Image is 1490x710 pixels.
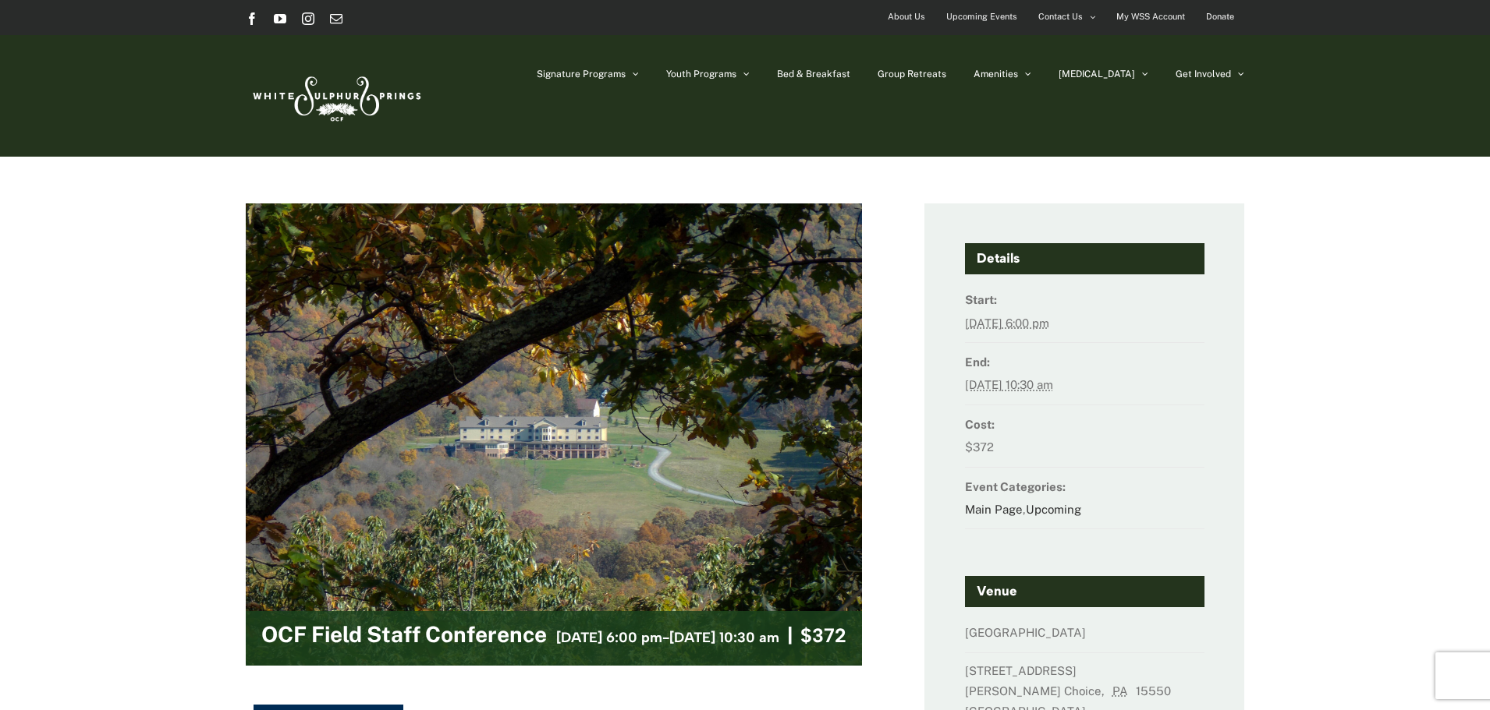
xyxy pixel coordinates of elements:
[974,35,1031,113] a: Amenities
[878,69,946,79] span: Group Retreats
[274,12,286,25] a: YouTube
[1038,5,1083,28] span: Contact Us
[556,629,662,646] span: [DATE] 6:00 pm
[1116,5,1185,28] span: My WSS Account
[965,288,1204,311] dt: Start:
[888,5,925,28] span: About Us
[1176,35,1244,113] a: Get Involved
[556,627,779,648] h3: -
[537,69,626,79] span: Signature Programs
[302,12,314,25] a: Instagram
[1059,69,1135,79] span: [MEDICAL_DATA]
[1026,503,1081,516] a: Upcoming
[965,664,1077,677] span: [STREET_ADDRESS]
[1059,35,1148,113] a: [MEDICAL_DATA]
[537,35,639,113] a: Signature Programs
[1136,684,1176,698] span: 15550
[965,576,1204,607] h4: Venue
[965,243,1204,274] h4: Details
[669,629,779,646] span: [DATE] 10:30 am
[1102,684,1109,698] span: ,
[974,69,1018,79] span: Amenities
[779,625,800,646] span: |
[965,503,1023,516] a: Main Page
[965,436,1204,467] dd: $372
[1176,69,1231,79] span: Get Involved
[965,475,1204,498] dt: Event Categories:
[965,621,1204,652] dd: [GEOGRAPHIC_DATA]
[965,378,1053,391] abbr: 2025-10-30
[261,623,547,654] h2: OCF Field Staff Conference
[946,5,1017,28] span: Upcoming Events
[878,35,946,113] a: Group Retreats
[330,12,342,25] a: Email
[1206,5,1234,28] span: Donate
[965,498,1204,529] dd: ,
[666,69,736,79] span: Youth Programs
[965,413,1204,436] dt: Cost:
[965,684,1102,698] span: [PERSON_NAME] Choice
[965,316,1049,330] abbr: 2025-10-26
[666,35,750,113] a: Youth Programs
[1112,684,1133,698] abbr: Pennsylvania
[537,35,1244,113] nav: Main Menu
[246,59,425,132] img: White Sulphur Springs Logo
[777,69,850,79] span: Bed & Breakfast
[800,625,846,646] span: $372
[246,12,258,25] a: Facebook
[965,351,1204,373] dt: End:
[777,35,850,113] a: Bed & Breakfast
